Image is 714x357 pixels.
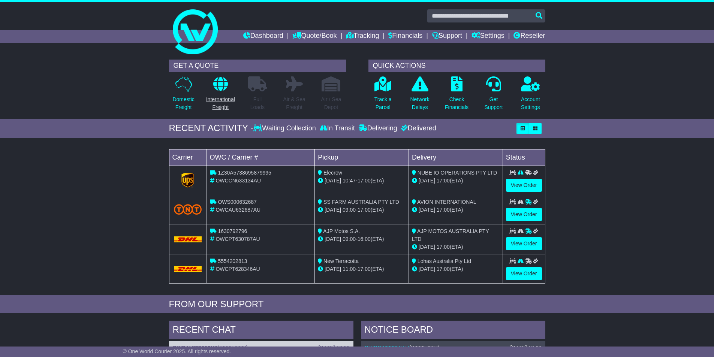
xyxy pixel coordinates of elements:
[503,149,545,166] td: Status
[419,266,435,272] span: [DATE]
[283,96,305,111] p: Air & Sea Freight
[419,178,435,184] span: [DATE]
[343,178,356,184] span: 10:47
[418,170,497,176] span: NUBE IO OPERATIONS PTY LTD
[510,345,541,351] div: [DATE] 19:28
[437,244,450,250] span: 17:00
[323,228,360,234] span: AJP Motos S.A.
[206,76,235,115] a: InternationalFreight
[445,96,469,111] p: Check Financials
[472,30,504,43] a: Settings
[315,149,409,166] td: Pickup
[419,244,435,250] span: [DATE]
[181,173,194,188] img: GetCarrierServiceLogo
[411,345,438,351] span: S00257067
[321,96,341,111] p: Air / Sea Depot
[253,124,317,133] div: Waiting Collection
[207,149,315,166] td: OWC / Carrier #
[437,207,450,213] span: 17:00
[410,96,429,111] p: Network Delays
[318,345,349,351] div: [DATE] 10:32
[361,321,545,341] div: NOTICE BOARD
[358,178,371,184] span: 17:00
[218,228,247,234] span: 1630792796
[169,299,545,310] div: FROM OUR SUPPORT
[123,348,231,354] span: © One World Courier 2025. All rights reserved.
[506,237,542,250] a: View Order
[357,124,399,133] div: Delivering
[216,207,260,213] span: OWCAU632687AU
[325,178,341,184] span: [DATE]
[521,76,540,115] a: AccountSettings
[323,199,399,205] span: SS FARM AUSTRALIA PTY LTD
[318,206,406,214] div: - (ETA)
[409,149,503,166] td: Delivery
[412,243,500,251] div: (ETA)
[216,236,260,242] span: OWCPT630787AU
[216,266,260,272] span: OWCPT628346AU
[219,345,246,351] span: S00256938
[169,60,346,72] div: GET A QUOTE
[365,345,542,351] div: ( )
[218,258,247,264] span: 5554202813
[173,345,218,351] a: OWCAU631082NZ
[323,170,342,176] span: Elecrow
[218,199,257,205] span: OWS000632687
[343,236,356,242] span: 09:00
[343,266,356,272] span: 11:00
[318,124,357,133] div: In Transit
[292,30,337,43] a: Quote/Book
[318,265,406,273] div: - (ETA)
[506,179,542,192] a: View Order
[325,266,341,272] span: [DATE]
[437,266,450,272] span: 17:00
[172,96,194,111] p: Domestic Freight
[437,178,450,184] span: 17:00
[169,123,254,134] div: RECENT ACTIVITY -
[174,236,202,242] img: DHL.png
[358,266,371,272] span: 17:00
[374,76,392,115] a: Track aParcel
[388,30,422,43] a: Financials
[169,321,353,341] div: RECENT CHAT
[216,178,261,184] span: OWCCN633134AU
[358,207,371,213] span: 17:00
[432,30,462,43] a: Support
[513,30,545,43] a: Reseller
[325,236,341,242] span: [DATE]
[445,76,469,115] a: CheckFinancials
[318,177,406,185] div: - (ETA)
[506,208,542,221] a: View Order
[521,96,540,111] p: Account Settings
[323,258,359,264] span: New Terracotta
[399,124,436,133] div: Delivered
[368,60,545,72] div: QUICK ACTIONS
[206,96,235,111] p: International Freight
[174,266,202,272] img: DHL.png
[417,199,476,205] span: AVION INTERNATIONAL
[484,76,503,115] a: GetSupport
[243,30,283,43] a: Dashboard
[419,207,435,213] span: [DATE]
[218,170,271,176] span: 1Z30A5738695879995
[172,76,195,115] a: DomesticFreight
[358,236,371,242] span: 16:00
[418,258,471,264] span: Lohas Australia Pty Ltd
[410,76,430,115] a: NetworkDelays
[412,206,500,214] div: (ETA)
[173,345,350,351] div: ( )
[248,96,267,111] p: Full Loads
[374,96,392,111] p: Track a Parcel
[343,207,356,213] span: 09:00
[365,345,409,351] a: OWCCZ633358AU
[318,235,406,243] div: - (ETA)
[412,228,489,242] span: AJP MOTOS AUSTRALIA PTY LTD
[506,267,542,280] a: View Order
[346,30,379,43] a: Tracking
[169,149,207,166] td: Carrier
[412,265,500,273] div: (ETA)
[484,96,503,111] p: Get Support
[412,177,500,185] div: (ETA)
[325,207,341,213] span: [DATE]
[174,204,202,214] img: TNT_Domestic.png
